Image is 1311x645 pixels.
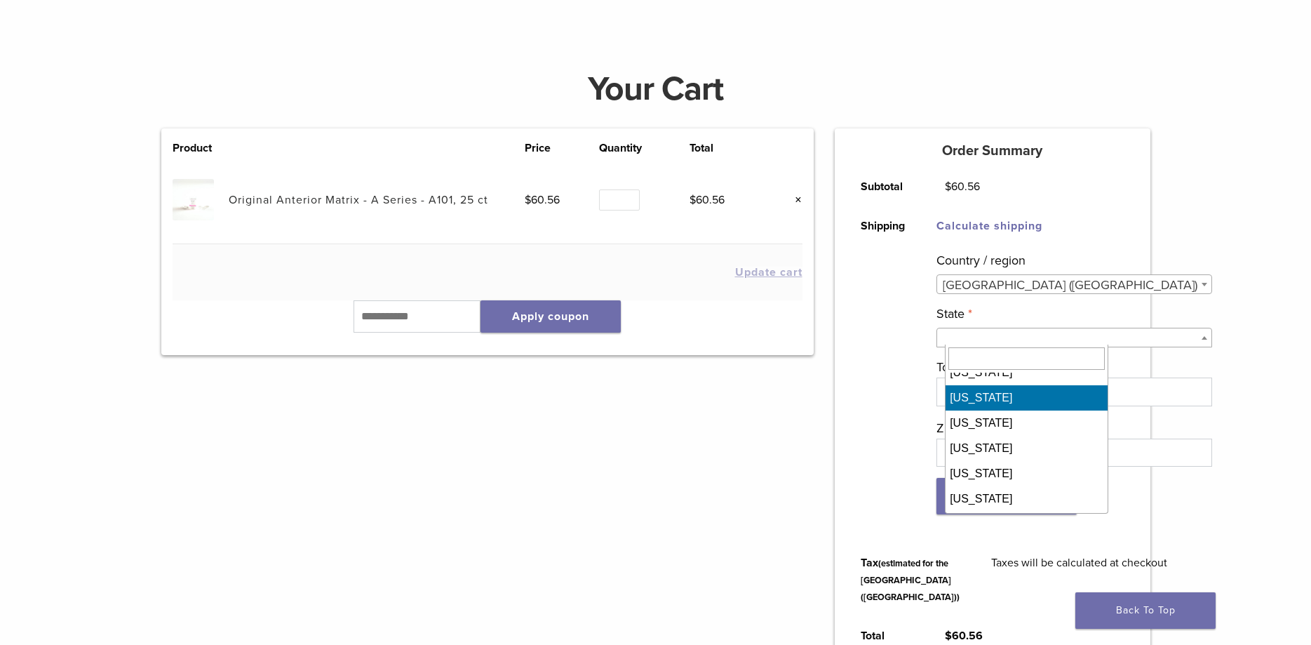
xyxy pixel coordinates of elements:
[1075,592,1216,629] a: Back To Top
[735,267,802,278] button: Update cart
[936,219,1042,233] a: Calculate shipping
[945,180,951,194] span: $
[936,418,1212,439] label: ZIP Code
[946,360,1108,385] li: [US_STATE]
[946,385,1108,411] li: [US_STATE]
[690,140,764,157] th: Total
[946,436,1108,461] li: [US_STATE]
[945,180,980,194] bdi: 60.56
[946,512,1108,537] li: [US_STATE]
[861,558,960,603] small: (estimated for the [GEOGRAPHIC_DATA] ([GEOGRAPHIC_DATA]))
[936,357,1212,378] label: Town / City
[229,193,488,207] a: Original Anterior Matrix - A Series - A101, 25 ct
[845,206,921,543] th: Shipping
[173,140,229,157] th: Product
[936,274,1212,294] span: United States (US)
[976,543,1183,616] td: Taxes will be calculated at checkout
[945,629,983,643] bdi: 60.56
[835,142,1150,159] h5: Order Summary
[946,411,1108,436] li: [US_STATE]
[525,193,560,207] bdi: 60.56
[784,191,802,209] a: Remove this item
[690,193,725,207] bdi: 60.56
[599,140,690,157] th: Quantity
[937,275,1211,295] span: United States (US)
[946,461,1108,486] li: [US_STATE]
[151,72,1161,106] h1: Your Cart
[946,486,1108,512] li: [US_STATE]
[480,300,621,333] button: Apply coupon
[945,629,952,643] span: $
[173,179,214,220] img: Original Anterior Matrix - A Series - A101, 25 ct
[936,478,1077,514] button: Update
[936,303,1212,324] label: State
[525,193,531,207] span: $
[845,543,976,616] th: Tax
[690,193,696,207] span: $
[845,167,929,206] th: Subtotal
[936,250,1212,271] label: Country / region
[525,140,599,157] th: Price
